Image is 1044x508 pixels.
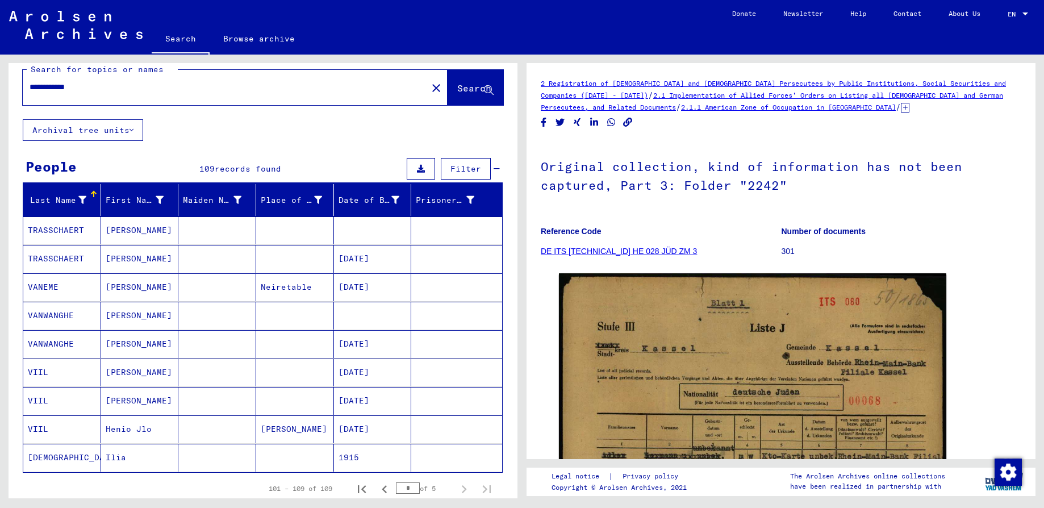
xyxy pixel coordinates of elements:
mat-cell: VIIL [23,359,101,386]
mat-cell: VIIL [23,387,101,415]
mat-cell: VIIL [23,415,101,443]
mat-cell: Ilia [101,444,179,472]
div: Date of Birth [339,191,414,209]
div: Maiden Name [183,194,241,206]
mat-header-cell: Date of Birth [334,184,412,216]
button: Share on LinkedIn [588,115,600,130]
a: Search [152,25,210,55]
mat-icon: close [429,81,443,95]
b: Reference Code [541,227,602,236]
button: Filter [441,158,491,180]
p: have been realized in partnership with [790,481,945,492]
div: 101 – 109 of 109 [269,484,332,494]
div: First Name [106,194,164,206]
mat-cell: [DEMOGRAPHIC_DATA] [23,444,101,472]
button: Share on Xing [571,115,583,130]
mat-cell: [PERSON_NAME] [101,216,179,244]
mat-cell: [DATE] [334,273,412,301]
button: Share on Twitter [554,115,566,130]
button: Copy link [622,115,634,130]
a: Browse archive [210,25,308,52]
mat-cell: [PERSON_NAME] [101,302,179,330]
button: Last page [475,477,498,500]
mat-label: Search for topics or names [31,64,164,74]
mat-cell: [PERSON_NAME] [101,245,179,273]
mat-header-cell: Last Name [23,184,101,216]
button: Archival tree units [23,119,143,141]
span: / [896,102,901,112]
b: Number of documents [782,227,866,236]
mat-cell: [PERSON_NAME] [101,273,179,301]
button: Next page [453,477,475,500]
div: Prisoner # [416,194,474,206]
button: Previous page [373,477,396,500]
mat-cell: VANEME [23,273,101,301]
button: Search [448,70,503,105]
mat-cell: VANWANGHE [23,302,101,330]
mat-cell: [PERSON_NAME] [101,359,179,386]
mat-cell: Henio Jlo [101,415,179,443]
div: Maiden Name [183,191,256,209]
img: yv_logo.png [983,467,1025,495]
div: of 5 [396,483,453,494]
div: Last Name [28,191,101,209]
mat-cell: VANWANGHE [23,330,101,358]
mat-cell: TRASSCHAERT [23,216,101,244]
span: / [676,102,681,112]
mat-cell: Neiretable [256,273,334,301]
mat-cell: [DATE] [334,359,412,386]
div: Last Name [28,194,86,206]
mat-cell: [PERSON_NAME] [256,415,334,443]
div: People [26,156,77,177]
div: First Name [106,191,178,209]
p: 301 [782,245,1022,257]
mat-header-cell: Place of Birth [256,184,334,216]
a: Privacy policy [613,470,692,482]
button: First page [350,477,373,500]
mat-cell: [PERSON_NAME] [101,387,179,415]
mat-header-cell: Maiden Name [178,184,256,216]
mat-cell: [PERSON_NAME] [101,330,179,358]
mat-cell: [DATE] [334,387,412,415]
mat-header-cell: First Name [101,184,179,216]
button: Share on Facebook [538,115,550,130]
p: The Arolsen Archives online collections [790,471,945,481]
span: EN [1008,10,1020,18]
div: Prisoner # [416,191,488,209]
img: Change consent [995,459,1022,486]
span: Search [457,82,491,94]
button: Clear [425,76,448,99]
span: Filter [450,164,481,174]
a: DE ITS [TECHNICAL_ID] HE 028 JÜD ZM 3 [541,247,697,256]
span: / [648,90,653,100]
a: 2 Registration of [DEMOGRAPHIC_DATA] and [DEMOGRAPHIC_DATA] Persecutees by Public Institutions, S... [541,79,1006,99]
mat-cell: [DATE] [334,330,412,358]
mat-cell: [DATE] [334,415,412,443]
span: 109 [199,164,215,174]
a: 2.1.1 American Zone of Occupation in [GEOGRAPHIC_DATA] [681,103,896,111]
p: Copyright © Arolsen Archives, 2021 [552,482,692,493]
mat-cell: [DATE] [334,245,412,273]
mat-cell: 1915 [334,444,412,472]
div: Place of Birth [261,191,336,209]
mat-header-cell: Prisoner # [411,184,502,216]
div: Change consent [994,458,1021,485]
button: Share on WhatsApp [605,115,617,130]
mat-cell: TRASSCHAERT [23,245,101,273]
img: Arolsen_neg.svg [9,11,143,39]
div: | [552,470,692,482]
span: records found [215,164,281,174]
a: Legal notice [552,470,608,482]
div: Place of Birth [261,194,322,206]
a: 2.1 Implementation of Allied Forces’ Orders on Listing all [DEMOGRAPHIC_DATA] and German Persecut... [541,91,1003,111]
h1: Original collection, kind of information has not been captured, Part 3: Folder "2242" [541,140,1021,209]
div: Date of Birth [339,194,400,206]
